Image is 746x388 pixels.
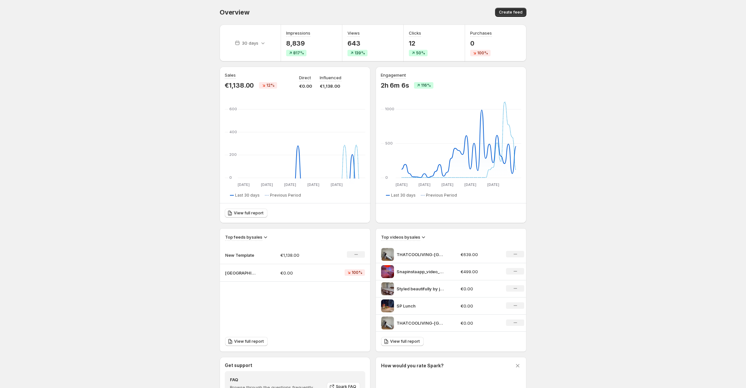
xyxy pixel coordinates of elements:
text: [DATE] [464,182,476,187]
p: 643 [347,39,368,47]
text: [DATE] [238,182,250,187]
text: [DATE] [419,182,430,187]
p: Direct [299,74,311,81]
span: Overview [220,8,249,16]
p: €0.00 [461,303,499,309]
span: Create feed [499,10,523,15]
span: 100% [352,270,362,275]
p: €0.00 [299,83,312,89]
button: Create feed [495,8,526,17]
a: View full report [381,337,424,346]
text: 1000 [385,107,394,111]
img: THATCOOLIVING-JAPAN-BED-KARUP [381,317,394,329]
p: 2h 6m 6s [381,81,409,89]
img: Styled beautifully by julesbyjules this Chandigarh-inspired dining set is made for long dinners a... [381,282,394,295]
text: [DATE] [307,182,319,187]
h3: Engagement [381,72,406,78]
span: 12% [266,83,275,88]
p: €1,138.00 [320,83,341,89]
h3: Top videos by sales [381,234,420,240]
text: 0 [385,175,388,180]
text: 400 [229,130,237,134]
p: 12 [409,39,428,47]
p: €1,138.00 [280,252,325,258]
span: View full report [234,339,264,344]
text: [DATE] [487,182,499,187]
p: THATCOOLIVING-[GEOGRAPHIC_DATA]-BED-KARUP [397,320,445,326]
span: 817% [293,50,304,56]
p: 30 days [242,40,258,46]
p: THATCOOLIVING-[GEOGRAPHIC_DATA]-BED-KARUP [397,251,445,258]
h3: Views [347,30,360,36]
text: [DATE] [396,182,408,187]
h4: FAQ [230,376,322,383]
span: View full report [234,210,264,216]
text: 500 [385,141,393,145]
span: 50% [416,50,425,56]
span: 139% [355,50,365,56]
text: [DATE] [284,182,296,187]
span: Previous Period [270,193,301,198]
span: 100% [477,50,488,56]
text: [DATE] [261,182,273,187]
text: 200 [229,152,237,157]
p: €0.00 [461,320,499,326]
img: THATCOOLIVING-JAPAN-BED-KARUP [381,248,394,261]
p: €1,138.00 [225,81,254,89]
h3: How would you rate Spark? [381,362,444,369]
text: [DATE] [331,182,343,187]
text: 600 [229,107,237,111]
img: Snapinstaapp_video_AQNNswUs0u2WKQWRpeyUD-Lldz15e8lBwWJPauGxVt3vO2EbcbspbGXtDyHUxrf0tEQp4VdXupVXOM... [381,265,394,278]
h3: Purchases [470,30,492,36]
p: €0.00 [280,270,325,276]
p: €639.00 [461,251,499,258]
img: SP Lunch [381,299,394,312]
a: View full report [225,209,267,218]
text: [DATE] [441,182,453,187]
p: [GEOGRAPHIC_DATA] Bed Feed [225,270,257,276]
span: 116% [421,83,431,88]
p: SP Lunch [397,303,445,309]
h3: Top feeds by sales [225,234,262,240]
p: Snapinstaapp_video_AQNNswUs0u2WKQWRpeyUD-Lldz15e8lBwWJPauGxVt3vO2EbcbspbGXtDyHUxrf0tEQp4VdXupVXOM... [397,268,445,275]
p: €0.00 [461,286,499,292]
p: 8,839 [286,39,310,47]
span: Last 30 days [391,193,416,198]
p: Influenced [320,74,341,81]
span: Last 30 days [235,193,260,198]
p: €499.00 [461,268,499,275]
h3: Clicks [409,30,421,36]
span: Previous Period [426,193,457,198]
h3: Get support [225,362,252,369]
p: 0 [470,39,492,47]
p: New Template [225,252,257,258]
a: View full report [225,337,268,346]
text: 0 [229,175,232,180]
span: View full report [390,339,420,344]
h3: Impressions [286,30,310,36]
h3: Sales [225,72,236,78]
p: Styled beautifully by julesbyjules this [GEOGRAPHIC_DATA]-inspired dining set is made for long di... [397,286,445,292]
